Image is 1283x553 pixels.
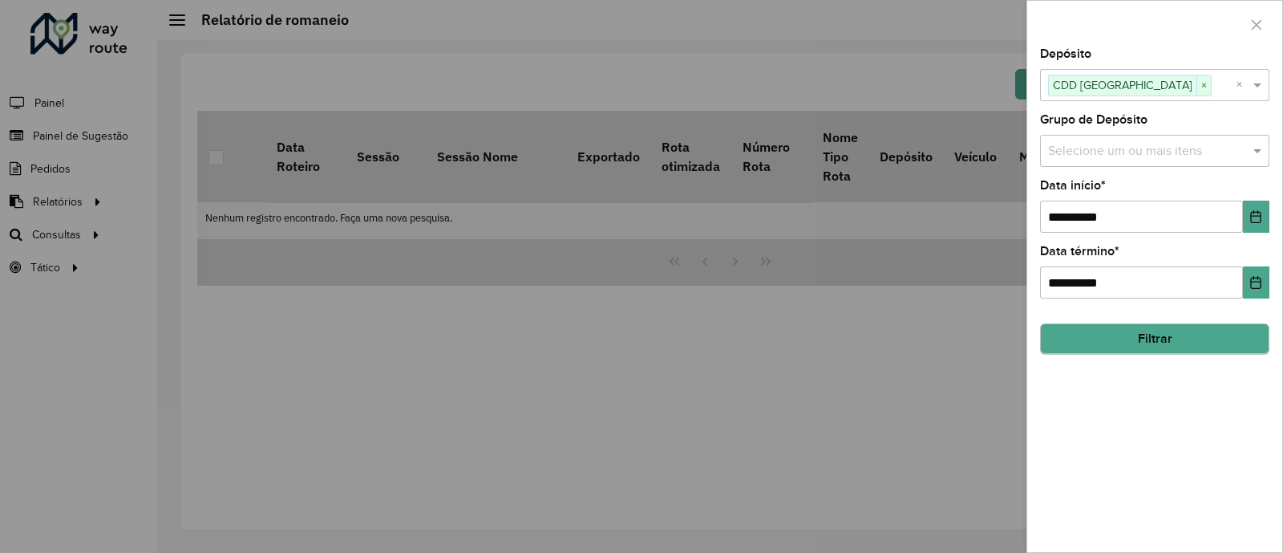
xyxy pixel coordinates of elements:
[1040,323,1269,354] button: Filtrar
[1040,176,1106,195] label: Data início
[1049,75,1196,95] span: CDD [GEOGRAPHIC_DATA]
[1243,201,1269,233] button: Choose Date
[1243,266,1269,299] button: Choose Date
[1040,44,1091,63] label: Depósito
[1196,76,1211,96] span: ×
[1236,75,1249,95] span: Clear all
[1040,242,1119,261] label: Data término
[1040,110,1147,129] label: Grupo de Depósito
